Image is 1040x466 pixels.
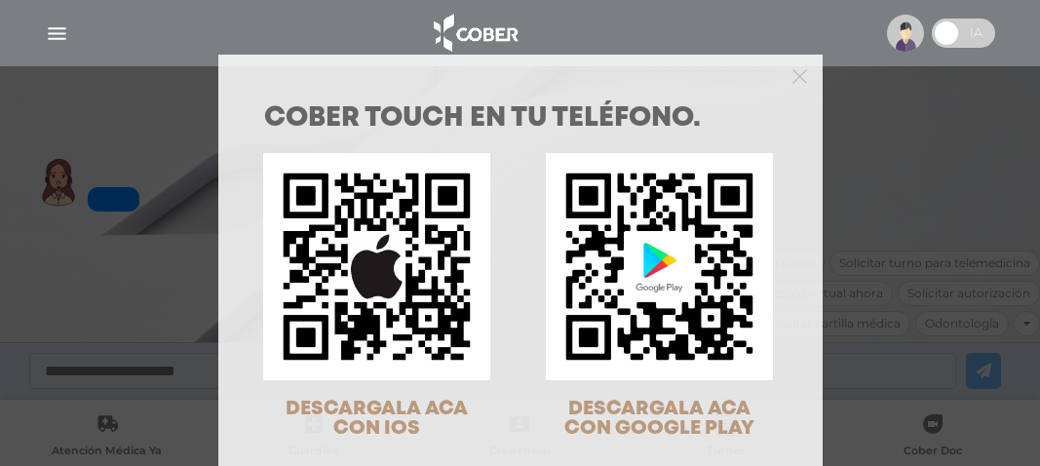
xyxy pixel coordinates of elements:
[263,153,490,380] img: qr-code
[564,400,754,438] span: DESCARGALA ACA CON GOOGLE PLAY
[264,105,777,133] h1: COBER TOUCH en tu teléfono.
[286,400,468,438] span: DESCARGALA ACA CON IOS
[792,66,807,84] button: Close
[546,153,773,380] img: qr-code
